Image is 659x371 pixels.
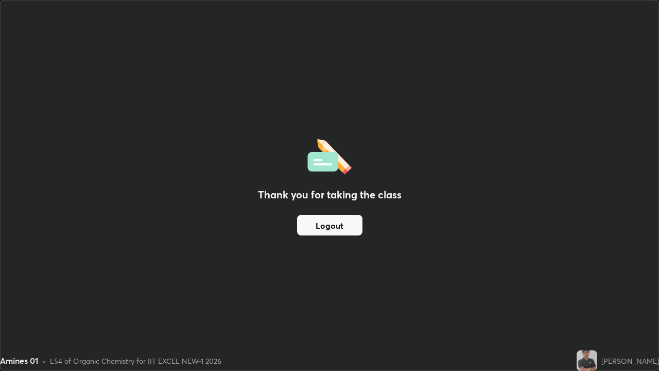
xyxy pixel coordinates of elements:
[307,136,352,175] img: offlineFeedback.1438e8b3.svg
[42,356,46,366] div: •
[297,215,362,235] button: Logout
[577,350,597,371] img: fc3e8d29f02343ad861eeaeadd1832a7.jpg
[601,356,659,366] div: [PERSON_NAME]
[50,356,221,366] div: L54 of Organic Chemistry for IIT EXCEL NEW-1 2026
[258,187,402,203] h2: Thank you for taking the class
